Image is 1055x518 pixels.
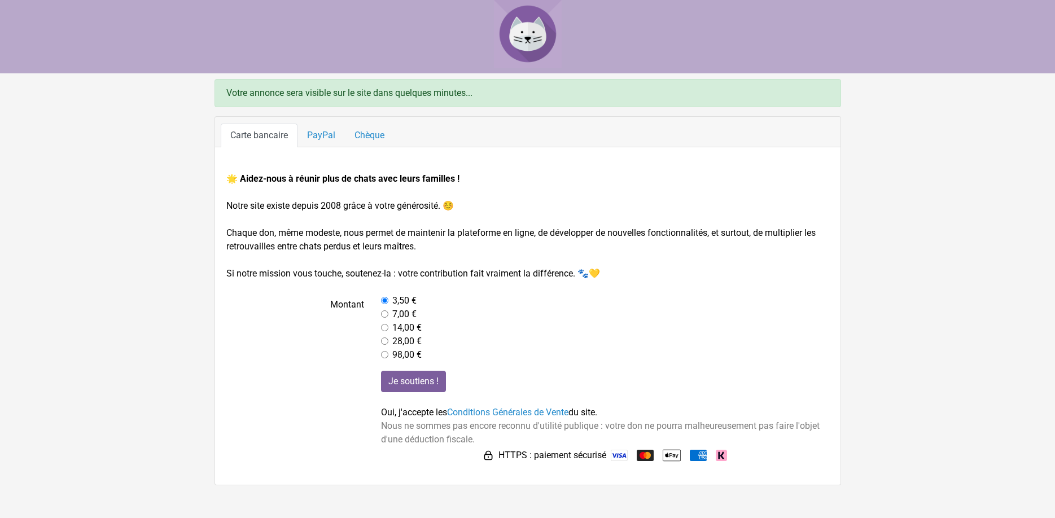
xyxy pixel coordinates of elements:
img: American Express [690,450,707,461]
img: Visa [611,450,628,461]
a: Carte bancaire [221,124,297,147]
label: 3,50 € [392,294,417,308]
label: 7,00 € [392,308,417,321]
span: Nous ne sommes pas encore reconnu d'utilité publique : votre don ne pourra malheureusement pas fa... [381,420,820,445]
img: HTTPS : paiement sécurisé [483,450,494,461]
input: Je soutiens ! [381,371,446,392]
label: 28,00 € [392,335,422,348]
span: Oui, j'accepte les du site. [381,407,597,418]
strong: 🌟 Aidez-nous à réunir plus de chats avec leurs familles ! [226,173,459,184]
a: Chèque [345,124,394,147]
span: HTTPS : paiement sécurisé [498,449,606,462]
a: PayPal [297,124,345,147]
label: 98,00 € [392,348,422,362]
img: Apple Pay [663,446,681,464]
div: Votre annonce sera visible sur le site dans quelques minutes... [214,79,841,107]
label: Montant [218,294,373,362]
a: Conditions Générales de Vente [447,407,568,418]
form: Notre site existe depuis 2008 grâce à votre générosité. ☺️ Chaque don, même modeste, nous permet ... [226,172,829,464]
img: Klarna [716,450,727,461]
img: Mastercard [637,450,654,461]
label: 14,00 € [392,321,422,335]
